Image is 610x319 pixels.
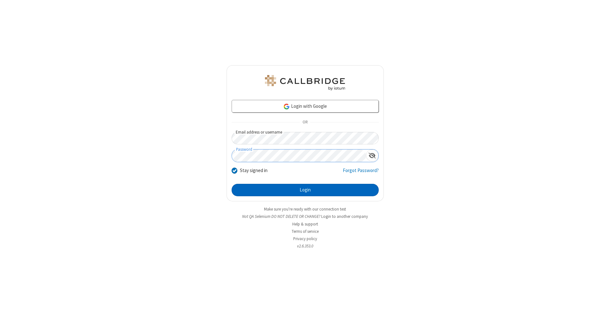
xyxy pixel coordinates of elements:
[366,149,378,161] div: Show password
[264,206,346,212] a: Make sure you're ready with our connection test
[292,221,318,227] a: Help & support
[292,229,319,234] a: Terms of service
[232,132,379,144] input: Email address or username
[227,243,384,249] li: v2.6.353.0
[343,167,379,179] a: Forgot Password?
[321,213,368,219] button: Login to another company
[232,149,366,162] input: Password
[283,103,290,110] img: google-icon.png
[264,75,346,90] img: QA Selenium DO NOT DELETE OR CHANGE
[232,184,379,197] button: Login
[227,213,384,219] li: Not QA Selenium DO NOT DELETE OR CHANGE?
[240,167,268,174] label: Stay signed in
[232,100,379,113] a: Login with Google
[293,236,317,241] a: Privacy policy
[300,118,310,127] span: OR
